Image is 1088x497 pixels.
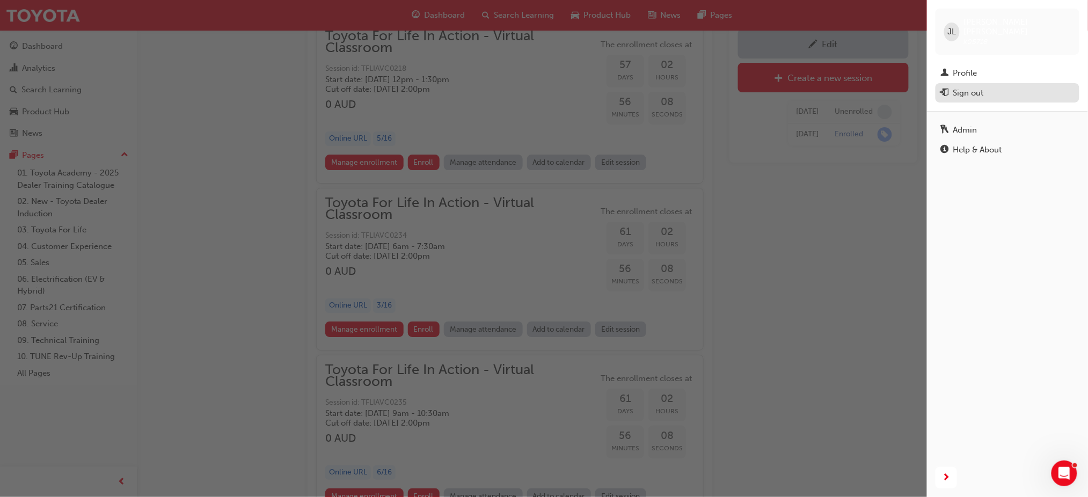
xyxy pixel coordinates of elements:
a: Admin [936,120,1079,140]
span: exit-icon [941,89,949,98]
span: next-icon [943,471,951,485]
span: [PERSON_NAME] [PERSON_NAME] [964,17,1071,36]
span: JL [947,26,956,38]
span: keys-icon [941,126,949,135]
a: Profile [936,63,1079,83]
span: man-icon [941,69,949,78]
a: Help & About [936,140,1079,160]
iframe: Intercom live chat [1052,461,1077,486]
div: Admin [953,124,977,136]
div: Profile [953,67,977,79]
div: Help & About [953,144,1002,156]
span: info-icon [941,145,949,155]
div: Sign out [953,87,984,99]
span: k05718 [964,37,988,46]
button: Sign out [936,83,1079,103]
